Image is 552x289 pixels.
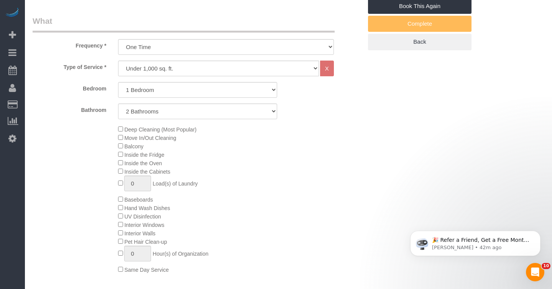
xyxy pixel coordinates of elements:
[124,152,164,158] span: Inside the Fridge
[27,61,112,71] label: Type of Service *
[27,82,112,92] label: Bedroom
[27,39,112,49] label: Frequency *
[5,8,20,18] img: Automaid Logo
[399,215,552,268] iframe: Intercom notifications message
[124,230,155,236] span: Interior Walls
[124,126,196,133] span: Deep Cleaning (Most Popular)
[124,267,169,273] span: Same Day Service
[124,143,143,149] span: Balcony
[368,34,472,50] a: Back
[124,197,153,203] span: Baseboards
[124,239,167,245] span: Pet Hair Clean-up
[124,205,170,211] span: Hand Wash Dishes
[33,15,335,33] legend: What
[27,103,112,114] label: Bathroom
[124,169,170,175] span: Inside the Cabinets
[153,251,209,257] span: Hour(s) of Organization
[124,213,161,220] span: UV Disinfection
[124,160,162,166] span: Inside the Oven
[153,181,198,187] span: Load(s) of Laundry
[124,135,176,141] span: Move In/Out Cleaning
[526,263,544,281] iframe: Intercom live chat
[542,263,550,269] span: 10
[124,222,164,228] span: Interior Windows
